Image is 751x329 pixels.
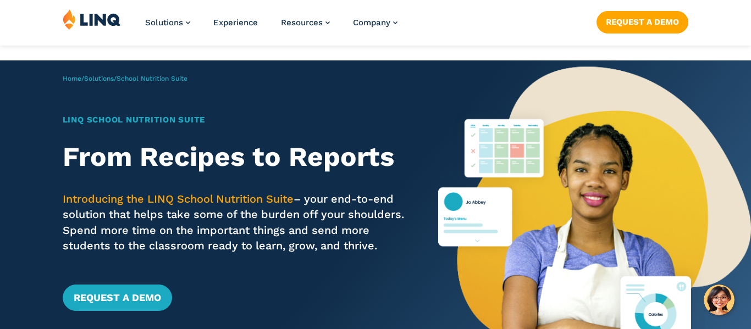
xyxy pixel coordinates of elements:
span: Introducing the LINQ School Nutrition Suite [63,192,294,205]
nav: Button Navigation [597,9,688,33]
a: Resources [281,18,330,27]
a: Solutions [145,18,190,27]
a: Home [63,75,81,82]
span: Resources [281,18,323,27]
span: School Nutrition Suite [117,75,187,82]
img: LINQ | K‑12 Software [63,9,121,30]
h1: LINQ School Nutrition Suite [63,114,407,126]
h2: From Recipes to Reports [63,141,407,172]
button: Hello, have a question? Let’s chat. [704,285,735,315]
a: Solutions [84,75,114,82]
a: Request a Demo [597,11,688,33]
span: Solutions [145,18,183,27]
a: Request a Demo [63,285,172,311]
p: – your end-to-end solution that helps take some of the burden off your shoulders. Spend more time... [63,191,407,254]
span: / / [63,75,187,82]
nav: Primary Navigation [145,9,397,45]
span: Company [353,18,390,27]
a: Company [353,18,397,27]
a: Experience [213,18,258,27]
